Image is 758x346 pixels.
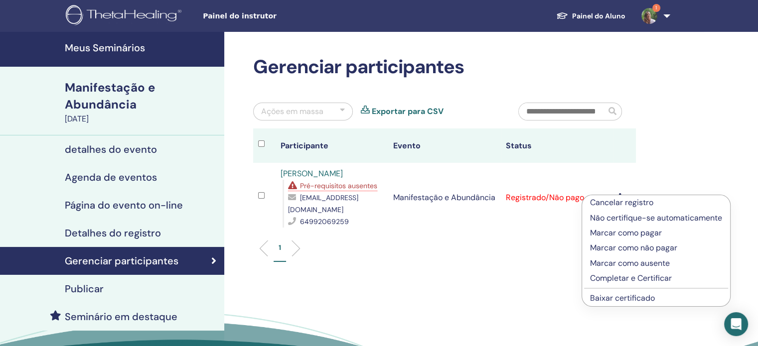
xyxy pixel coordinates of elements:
[590,228,662,238] font: Marcar como pagar
[372,106,444,116] font: Exportar para CSV
[300,217,349,226] font: 64992069259
[203,12,277,20] font: Painel do instrutor
[65,282,104,295] font: Publicar
[66,5,185,27] img: logo.png
[641,8,657,24] img: default.jpg
[590,242,677,253] font: Marcar como não pagar
[65,114,89,124] font: [DATE]
[281,140,328,151] font: Participante
[65,199,183,212] font: Página do evento on-line
[655,4,657,11] font: 1
[59,79,224,125] a: Manifestação e Abundância[DATE]
[724,312,748,336] div: Abra o Intercom Messenger
[65,80,155,112] font: Manifestação e Abundância
[261,106,323,116] font: Ações em massa
[590,293,655,303] a: Baixar certificado
[372,106,444,117] a: Exportar para CSV
[65,254,178,267] font: Gerenciar participantes
[300,181,377,190] font: Pré-requisitos ausentes
[506,140,532,151] font: Status
[590,197,653,208] font: Cancelar registro
[65,310,177,323] font: Seminário em destaque
[548,6,633,25] a: Painel do Aluno
[572,11,625,20] font: Painel do Aluno
[253,54,464,79] font: Gerenciar participantes
[590,213,722,223] font: Não certifique-se automaticamente
[65,171,157,184] font: Agenda de eventos
[393,140,421,151] font: Evento
[279,243,281,252] font: 1
[281,168,343,179] a: [PERSON_NAME]
[288,193,358,214] font: [EMAIL_ADDRESS][DOMAIN_NAME]
[556,11,568,20] img: graduation-cap-white.svg
[65,41,145,54] font: Meus Seminários
[393,192,495,203] font: Manifestação e Abundância
[590,273,672,283] font: Completar e Certificar
[65,143,157,156] font: detalhes do evento
[590,258,670,268] font: Marcar como ausente
[65,227,161,239] font: Detalhes do registro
